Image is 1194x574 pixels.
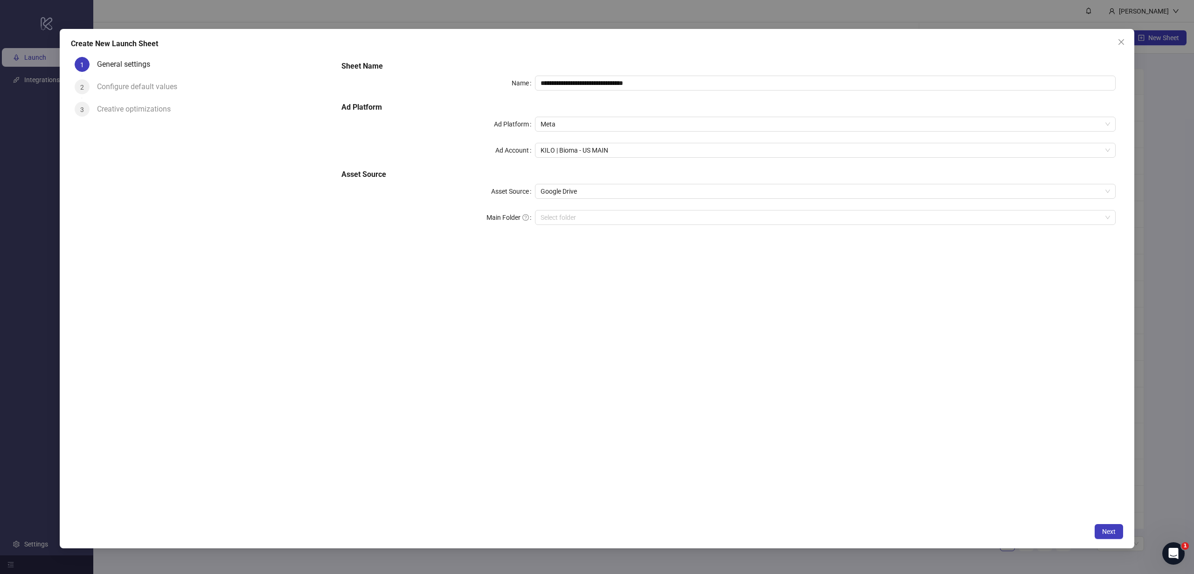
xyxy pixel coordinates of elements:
iframe: Intercom live chat [1162,542,1185,565]
input: Name [535,76,1116,91]
label: Ad Platform [494,117,535,132]
span: Meta [541,117,1110,131]
span: close [1118,38,1125,46]
div: Configure default values [97,79,185,94]
button: Close [1114,35,1129,49]
h5: Sheet Name [341,61,1116,72]
div: Creative optimizations [97,102,178,117]
span: 2 [80,83,84,91]
span: KILO | Bioma - US MAIN [541,143,1110,157]
span: 1 [1181,542,1189,550]
label: Main Folder [486,210,535,225]
span: Next [1102,527,1116,535]
h5: Ad Platform [341,102,1116,113]
h5: Asset Source [341,169,1116,180]
span: 3 [80,105,84,113]
div: Create New Launch Sheet [71,38,1123,49]
label: Ad Account [495,143,535,158]
span: question-circle [522,214,529,221]
div: General settings [97,57,158,72]
span: 1 [80,61,84,68]
span: Google Drive [541,184,1110,198]
label: Name [512,76,535,91]
button: Next [1095,524,1123,539]
label: Asset Source [491,184,535,199]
